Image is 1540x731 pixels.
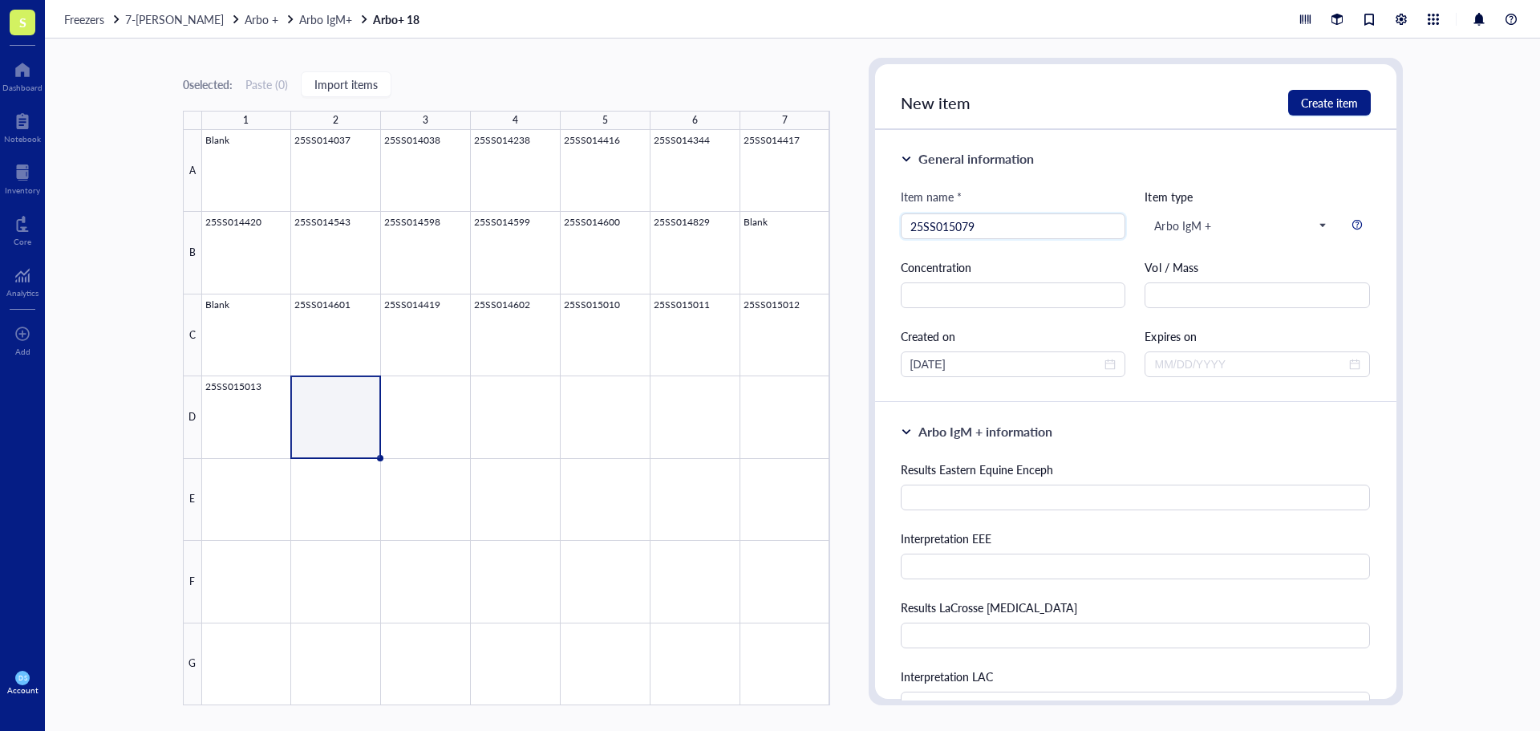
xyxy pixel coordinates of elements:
a: Analytics [6,262,38,298]
a: Dashboard [2,57,43,92]
a: Inventory [5,160,40,195]
div: Notebook [4,134,41,144]
div: Results LaCrosse [MEDICAL_DATA] [901,599,1371,616]
div: Results Eastern Equine Enceph [901,461,1371,478]
a: Arbo +Arbo IgM+ [245,12,370,26]
div: 6 [692,110,698,131]
div: F [183,541,202,623]
span: S [19,12,26,32]
div: Interpretation EEE [901,530,1371,547]
div: Inventory [5,185,40,195]
span: Arbo IgM+ [299,11,352,27]
span: Create item [1301,96,1358,109]
a: Arbo+ 18 [373,12,423,26]
span: Freezers [64,11,104,27]
div: B [183,212,202,294]
div: 2 [333,110,338,131]
a: Freezers [64,12,122,26]
button: Import items [301,71,391,97]
span: Arbo IgM + [1154,218,1325,233]
div: Interpretation LAC [901,668,1371,685]
div: Account [7,685,38,695]
input: MM/DD/YYYY [1154,355,1346,373]
div: Dashboard [2,83,43,92]
div: D [183,376,202,458]
div: Expires on [1145,327,1370,345]
div: Analytics [6,288,38,298]
div: Core [14,237,31,246]
div: Arbo IgM + information [918,422,1052,441]
div: 4 [513,110,518,131]
div: 1 [243,110,249,131]
div: Item type [1145,188,1370,205]
div: 7 [782,110,788,131]
a: Core [14,211,31,246]
span: DS [18,674,26,681]
div: C [183,294,202,376]
div: G [183,623,202,705]
div: 5 [602,110,608,131]
button: Create item [1288,90,1371,116]
div: Vol / Mass [1145,258,1370,276]
a: 7-[PERSON_NAME] [125,12,241,26]
div: General information [918,149,1034,169]
span: Arbo + [245,11,278,27]
button: Paste (0) [245,71,288,97]
a: Notebook [4,108,41,144]
div: A [183,130,202,212]
div: 3 [423,110,428,131]
div: 0 selected: [183,75,233,93]
div: Created on [901,327,1126,345]
span: Import items [314,78,378,91]
div: E [183,459,202,541]
input: MM/DD/YYYY [910,355,1102,373]
span: 7-[PERSON_NAME] [125,11,224,27]
div: Item name [901,188,962,205]
div: Concentration [901,258,1126,276]
div: Add [15,347,30,356]
span: New item [901,91,971,114]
